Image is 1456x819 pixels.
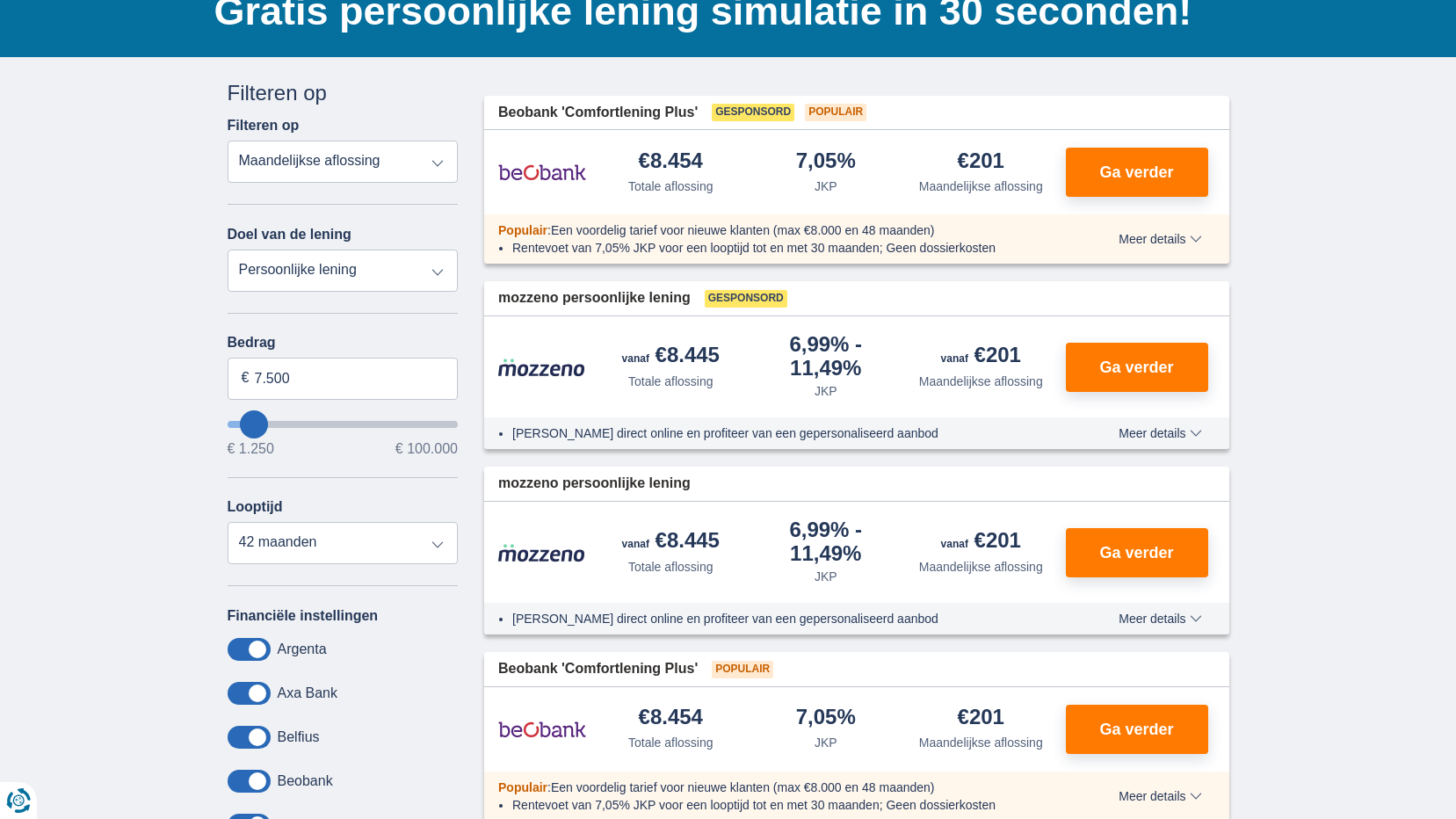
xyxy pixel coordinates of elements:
[1105,232,1214,246] button: Meer details
[712,104,794,121] span: Gesponsord
[796,150,856,174] div: 7,05%
[919,734,1043,751] div: Maandelijkse aflossing
[228,118,300,134] label: Filteren op
[815,382,837,400] div: JKP
[1099,359,1173,375] span: Ga verder
[628,178,714,195] div: Totale aflossing
[228,335,459,351] label: Bedrag
[1066,148,1208,197] button: Ga verder
[1066,528,1208,577] button: Ga verder
[228,499,283,515] label: Looptijd
[1119,427,1201,439] span: Meer details
[512,424,1054,442] li: [PERSON_NAME] direct online en profiteer van een gepersonaliseerd aanbod
[498,150,586,194] img: product.pl.alt Beobank
[498,780,547,794] span: Populair
[278,685,337,701] label: Axa Bank
[1119,612,1201,625] span: Meer details
[712,661,773,678] span: Populair
[228,421,459,428] input: wantToBorrow
[551,223,935,237] span: Een voordelig tarief voor nieuwe klanten (max €8.000 en 48 maanden)
[1099,545,1173,561] span: Ga verder
[756,334,897,379] div: 6,99%
[278,729,320,745] label: Belfius
[228,227,351,243] label: Doel van de lening
[1105,426,1214,440] button: Meer details
[498,288,691,308] span: mozzeno persoonlijke lening
[484,221,1068,239] div: :
[705,290,787,308] span: Gesponsord
[1105,789,1214,803] button: Meer details
[228,78,459,108] div: Filteren op
[1105,612,1214,626] button: Meer details
[228,608,379,624] label: Financiële instellingen
[498,543,586,562] img: product.pl.alt Mozzeno
[941,530,1021,554] div: €201
[1099,164,1173,180] span: Ga verder
[796,707,856,730] div: 7,05%
[242,368,250,388] span: €
[1119,233,1201,245] span: Meer details
[1066,705,1208,754] button: Ga verder
[919,373,1043,390] div: Maandelijkse aflossing
[756,519,897,564] div: 6,99%
[498,474,691,494] span: mozzeno persoonlijke lening
[498,358,586,377] img: product.pl.alt Mozzeno
[628,373,714,390] div: Totale aflossing
[941,344,1021,369] div: €201
[278,773,333,789] label: Beobank
[512,796,1054,814] li: Rentevoet van 7,05% JKP voor een looptijd tot en met 30 maanden; Geen dossierkosten
[639,150,703,174] div: €8.454
[551,780,935,794] span: Een voordelig tarief voor nieuwe klanten (max €8.000 en 48 maanden)
[919,178,1043,195] div: Maandelijkse aflossing
[958,707,1004,730] div: €201
[919,558,1043,576] div: Maandelijkse aflossing
[815,568,837,585] div: JKP
[628,734,714,751] div: Totale aflossing
[639,707,703,730] div: €8.454
[278,641,327,657] label: Argenta
[512,239,1054,257] li: Rentevoet van 7,05% JKP voor een looptijd tot en met 30 maanden; Geen dossierkosten
[1119,790,1201,802] span: Meer details
[628,558,714,576] div: Totale aflossing
[622,530,720,554] div: €8.445
[1099,721,1173,737] span: Ga verder
[484,779,1068,796] div: :
[815,734,837,751] div: JKP
[958,150,1004,174] div: €201
[622,344,720,369] div: €8.445
[395,442,458,456] span: € 100.000
[815,178,837,195] div: JKP
[498,103,698,123] span: Beobank 'Comfortlening Plus'
[805,104,866,121] span: Populair
[498,659,698,679] span: Beobank 'Comfortlening Plus'
[498,707,586,751] img: product.pl.alt Beobank
[228,442,274,456] span: € 1.250
[1066,343,1208,392] button: Ga verder
[498,223,547,237] span: Populair
[512,610,1054,627] li: [PERSON_NAME] direct online en profiteer van een gepersonaliseerd aanbod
